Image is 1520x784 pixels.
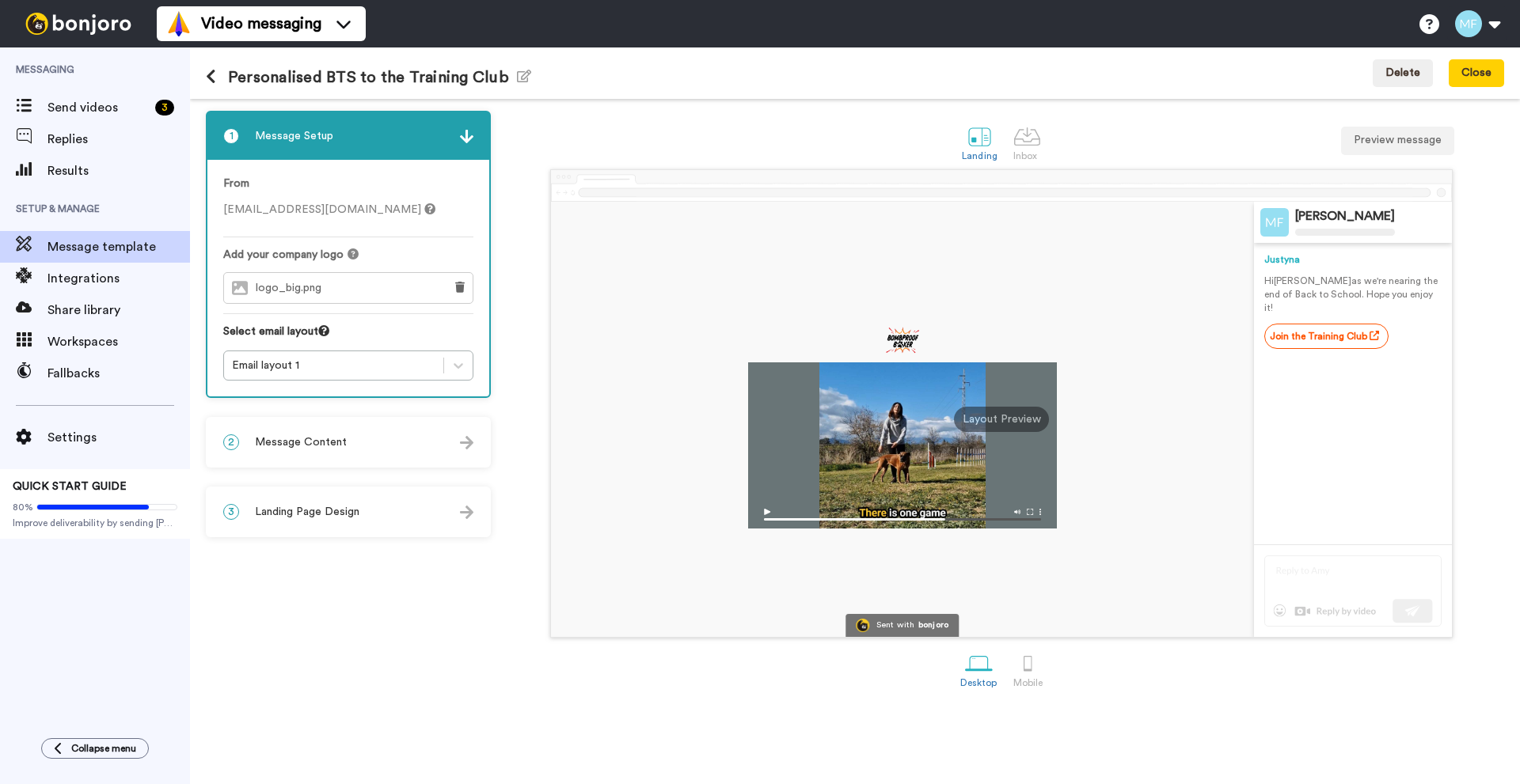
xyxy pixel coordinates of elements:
div: Layout Preview [954,407,1049,432]
span: Send videos [47,98,149,117]
span: Message Content [255,434,347,450]
span: Collapse menu [71,742,136,755]
img: bj-logo-header-white.svg [19,13,138,35]
img: arrow.svg [460,506,473,519]
button: Close [1449,59,1504,88]
span: 80% [13,501,33,513]
span: Message Setup [255,128,333,144]
span: Fallbacks [47,364,190,383]
span: Share library [47,301,190,320]
span: QUICK START GUIDE [13,481,127,492]
p: Hi [PERSON_NAME] as we're nearing the end of Back to School. Hope you enjoy it! [1264,275,1442,315]
div: bonjoro [918,621,949,630]
div: Justyna [1264,253,1442,267]
span: 3 [223,504,239,520]
span: 2 [223,434,239,450]
span: 1 [223,128,239,144]
img: player-controls-full.svg [748,501,1057,528]
img: 010dfeb2-b11a-4840-80ae-cad3b7f67d89 [884,326,921,354]
button: Collapse menu [41,738,149,759]
span: Results [47,161,190,180]
div: 2Message Content [206,417,491,468]
img: Profile Image [1260,208,1289,237]
div: 3 [155,100,174,116]
span: Add your company logo [223,247,344,263]
img: Bonjoro Logo [856,619,869,632]
span: [EMAIL_ADDRESS][DOMAIN_NAME] [223,204,435,215]
div: Mobile [1013,677,1043,688]
div: [PERSON_NAME] [1295,209,1395,224]
span: Video messaging [201,13,321,35]
a: Landing [954,115,1005,169]
a: Mobile [1005,642,1051,696]
label: From [223,176,249,192]
img: arrow.svg [460,130,473,143]
span: logo_big.png [256,282,329,295]
a: Desktop [952,642,1005,696]
div: 3Landing Page Design [206,487,491,537]
div: Landing [962,150,997,161]
div: Desktop [960,677,997,688]
span: Workspaces [47,332,190,351]
img: vm-color.svg [166,11,192,36]
span: Replies [47,130,190,149]
span: Settings [47,428,190,447]
img: reply-preview.svg [1264,555,1442,627]
a: Join the Training Club [1264,324,1389,349]
span: Integrations [47,269,190,288]
div: Email layout 1 [232,358,435,373]
span: Improve deliverability by sending [PERSON_NAME]’s from your own email [13,517,177,529]
span: Message template [47,237,190,256]
img: arrow.svg [460,436,473,449]
button: Delete [1373,59,1433,88]
a: Inbox [1005,115,1049,169]
div: Select email layout [223,324,473,350]
div: Sent with [876,621,914,630]
span: Landing Page Design [255,504,359,520]
button: Preview message [1341,127,1454,155]
div: Inbox [1013,150,1041,161]
h1: Personalised BTS to the Training Club [206,68,531,86]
